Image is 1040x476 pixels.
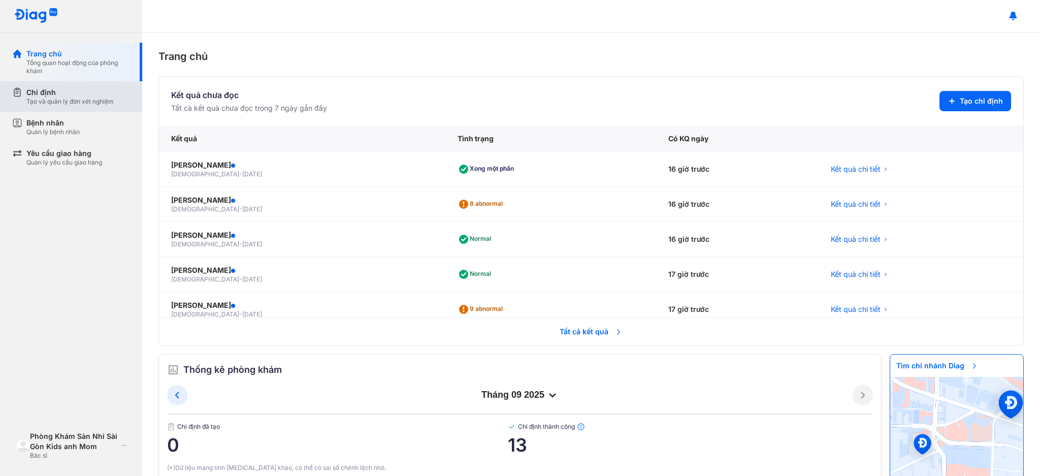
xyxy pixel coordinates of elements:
[508,423,516,431] img: checked-green.01cc79e0.svg
[26,49,130,59] div: Trang chủ
[171,103,327,113] div: Tất cả kết quả chưa đọc trong 7 ngày gần đây
[30,452,117,460] div: Bác sĩ
[239,310,242,318] span: -
[30,431,117,452] div: Phòng Khám Sản Nhi Sài Gòn Kids anh Mom
[167,423,175,431] img: document.50c4cfd0.svg
[656,292,819,327] div: 17 giờ trước
[508,435,873,455] span: 13
[26,59,130,75] div: Tổng quan hoạt động của phòng khám
[26,98,114,106] div: Tạo và quản lý đơn xét nghiệm
[171,230,433,240] div: [PERSON_NAME]
[167,435,508,455] span: 0
[16,439,30,453] img: logo
[831,269,881,279] span: Kết quả chi tiết
[26,118,80,128] div: Bệnh nhân
[458,196,507,212] div: 8 abnormal
[656,125,819,152] div: Có KQ ngày
[159,125,445,152] div: Kết quả
[831,164,881,174] span: Kết quả chi tiết
[458,266,495,282] div: Normal
[831,234,881,244] span: Kết quả chi tiết
[183,363,282,377] span: Thống kê phòng khám
[14,8,58,24] img: logo
[239,275,242,283] span: -
[242,275,262,283] span: [DATE]
[171,265,433,275] div: [PERSON_NAME]
[508,423,873,431] span: Chỉ định thành công
[656,257,819,292] div: 17 giờ trước
[445,125,656,152] div: Tình trạng
[242,240,262,248] span: [DATE]
[167,364,179,376] img: order.5a6da16c.svg
[167,423,508,431] span: Chỉ định đã tạo
[167,463,873,472] div: (*)Dữ liệu mang tính [MEDICAL_DATA] khảo, có thể có sai số chênh lệch nhỏ.
[239,240,242,248] span: -
[831,304,881,314] span: Kết quả chi tiết
[171,89,327,101] div: Kết quả chưa đọc
[656,222,819,257] div: 16 giờ trước
[577,423,585,431] img: info.7e716105.svg
[890,355,985,377] span: Tìm chi nhánh Diag
[26,128,80,136] div: Quản lý bệnh nhân
[171,275,239,283] span: [DEMOGRAPHIC_DATA]
[960,96,1003,106] span: Tạo chỉ định
[239,170,242,178] span: -
[26,158,102,167] div: Quản lý yêu cầu giao hàng
[458,161,518,177] div: Xong một phần
[242,205,262,213] span: [DATE]
[831,199,881,209] span: Kết quả chi tiết
[171,300,433,310] div: [PERSON_NAME]
[239,205,242,213] span: -
[26,148,102,158] div: Yêu cầu giao hàng
[242,310,262,318] span: [DATE]
[171,240,239,248] span: [DEMOGRAPHIC_DATA]
[554,321,629,343] span: Tất cả kết quả
[26,87,114,98] div: Chỉ định
[171,310,239,318] span: [DEMOGRAPHIC_DATA]
[171,205,239,213] span: [DEMOGRAPHIC_DATA]
[656,152,819,187] div: 16 giờ trước
[458,231,495,247] div: Normal
[171,170,239,178] span: [DEMOGRAPHIC_DATA]
[656,187,819,222] div: 16 giờ trước
[187,389,853,401] div: tháng 09 2025
[242,170,262,178] span: [DATE]
[171,160,433,170] div: [PERSON_NAME]
[939,91,1011,111] button: Tạo chỉ định
[458,301,507,318] div: 9 abnormal
[158,49,1024,64] div: Trang chủ
[171,195,433,205] div: [PERSON_NAME]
